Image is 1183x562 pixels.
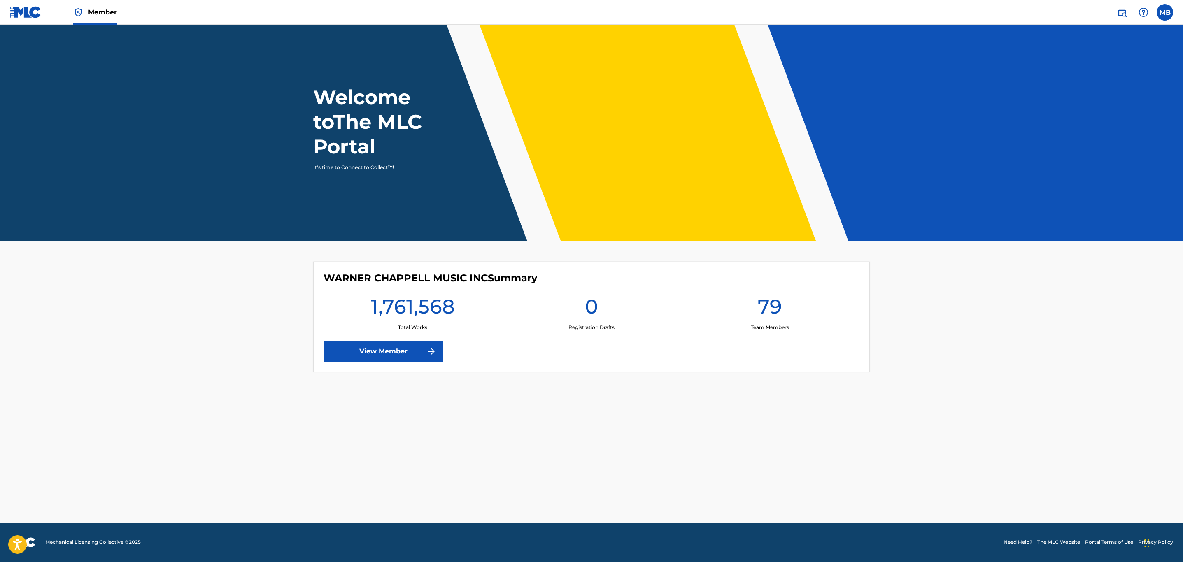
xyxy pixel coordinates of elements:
a: Privacy Policy [1138,539,1173,546]
div: User Menu [1157,4,1173,21]
img: f7272a7cc735f4ea7f67.svg [426,346,436,356]
a: Portal Terms of Use [1085,539,1133,546]
span: Mechanical Licensing Collective © 2025 [45,539,141,546]
div: Help [1135,4,1152,21]
p: It's time to Connect to Collect™! [313,164,456,171]
img: search [1117,7,1127,17]
h1: Welcome to The MLC Portal [313,85,467,159]
img: MLC Logo [10,6,42,18]
iframe: Chat Widget [1142,523,1183,562]
img: logo [10,537,35,547]
h1: 0 [585,294,598,324]
p: Team Members [751,324,789,331]
span: Member [88,7,117,17]
div: Drag [1144,531,1149,555]
h1: 1,761,568 [371,294,455,324]
img: Top Rightsholder [73,7,83,17]
a: Public Search [1114,4,1130,21]
img: help [1139,7,1148,17]
a: The MLC Website [1037,539,1080,546]
h4: WARNER CHAPPELL MUSIC INC [324,272,537,284]
p: Registration Drafts [568,324,615,331]
h1: 79 [758,294,782,324]
a: Need Help? [1004,539,1032,546]
a: View Member [324,341,443,362]
p: Total Works [398,324,427,331]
